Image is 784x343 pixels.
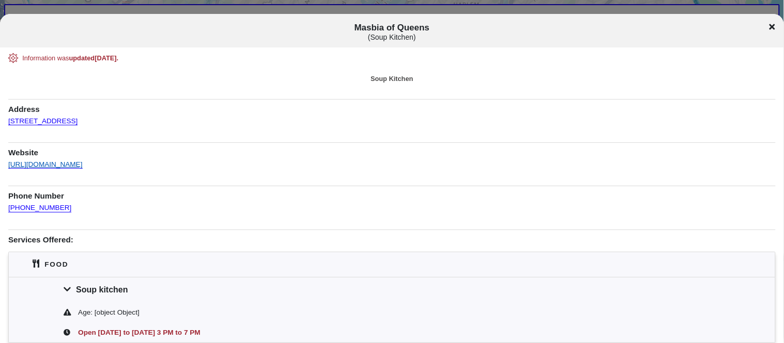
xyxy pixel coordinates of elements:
[8,99,776,115] h1: Address
[44,259,68,270] div: Food
[8,142,776,158] h1: Website
[8,197,71,212] a: [PHONE_NUMBER]
[22,53,762,63] div: Information was
[78,307,720,318] div: Age: [object Object]
[8,230,776,245] h1: Services Offered:
[69,54,119,62] span: updated [DATE] .
[8,74,776,84] div: Soup Kitchen
[8,110,78,125] a: [STREET_ADDRESS]
[8,186,776,201] h1: Phone Number
[67,33,717,42] div: ( Soup Kitchen )
[8,154,83,169] a: [URL][DOMAIN_NAME]
[76,327,720,338] div: Open [DATE] to [DATE] 3 PM to 7 PM
[9,277,775,302] div: Soup kitchen
[67,23,717,42] span: Masbia of Queens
